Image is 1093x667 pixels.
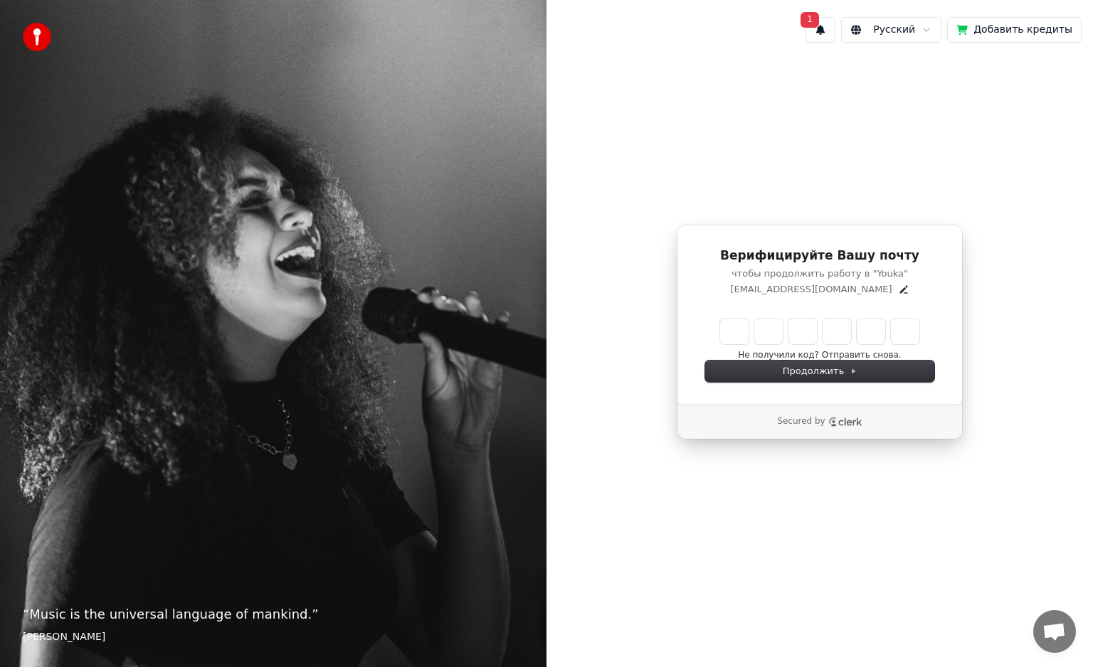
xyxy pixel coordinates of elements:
button: Не получили код? Отправить снова. [738,350,901,361]
a: Clerk logo [828,417,862,427]
input: Enter verification code [720,319,919,344]
span: Продолжить [783,365,857,378]
p: Secured by [777,416,825,427]
div: Открытый чат [1033,610,1076,653]
p: “ Music is the universal language of mankind. ” [23,604,524,624]
button: 1 [806,17,835,43]
h1: Верифицируйте Вашу почту [705,247,934,265]
button: Edit [898,284,909,295]
button: Продолжить [705,361,934,382]
span: 1 [801,12,819,28]
button: Добавить кредиты [947,17,1082,43]
p: чтобы продолжить работу в "Youka" [705,267,934,280]
p: [EMAIL_ADDRESS][DOMAIN_NAME] [730,283,892,296]
img: youka [23,23,51,51]
footer: [PERSON_NAME] [23,630,524,644]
